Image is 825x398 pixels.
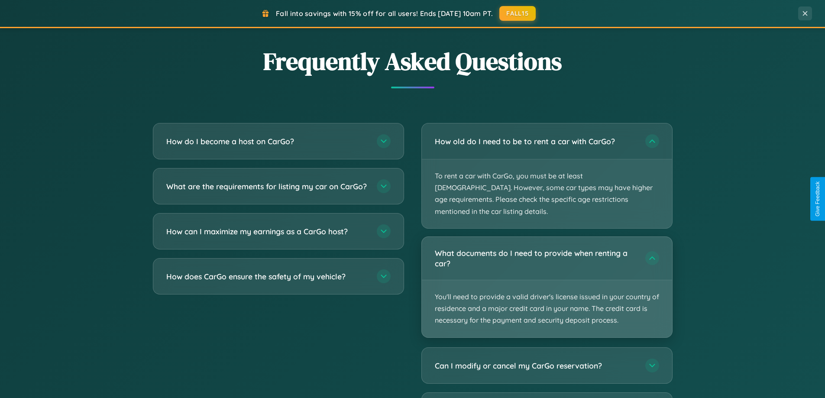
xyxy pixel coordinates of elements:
span: Fall into savings with 15% off for all users! Ends [DATE] 10am PT. [276,9,493,18]
h3: How do I become a host on CarGo? [166,136,368,147]
h3: How does CarGo ensure the safety of my vehicle? [166,271,368,282]
h3: How old do I need to be to rent a car with CarGo? [435,136,637,147]
h3: How can I maximize my earnings as a CarGo host? [166,226,368,237]
p: To rent a car with CarGo, you must be at least [DEMOGRAPHIC_DATA]. However, some car types may ha... [422,159,672,228]
div: Give Feedback [815,181,821,217]
button: FALL15 [499,6,536,21]
h2: Frequently Asked Questions [153,45,673,78]
h3: What are the requirements for listing my car on CarGo? [166,181,368,192]
h3: What documents do I need to provide when renting a car? [435,248,637,269]
p: You'll need to provide a valid driver's license issued in your country of residence and a major c... [422,280,672,337]
h3: Can I modify or cancel my CarGo reservation? [435,360,637,371]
